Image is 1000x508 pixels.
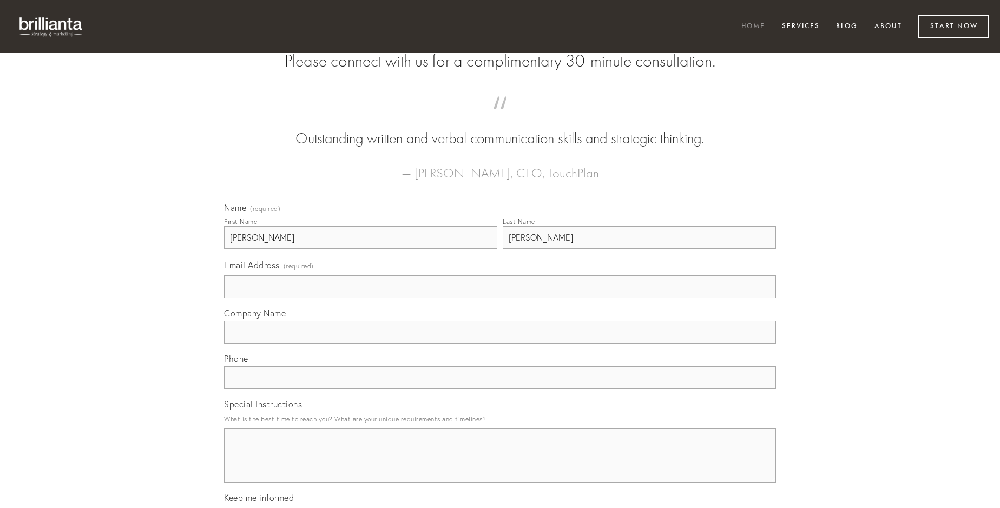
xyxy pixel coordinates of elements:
[284,259,314,273] span: (required)
[241,107,759,149] blockquote: Outstanding written and verbal communication skills and strategic thinking.
[241,149,759,184] figcaption: — [PERSON_NAME], CEO, TouchPlan
[867,18,909,36] a: About
[734,18,772,36] a: Home
[775,18,827,36] a: Services
[224,217,257,226] div: First Name
[224,412,776,426] p: What is the best time to reach you? What are your unique requirements and timelines?
[250,206,280,212] span: (required)
[224,260,280,271] span: Email Address
[503,217,535,226] div: Last Name
[224,492,294,503] span: Keep me informed
[11,11,92,42] img: brillianta - research, strategy, marketing
[829,18,865,36] a: Blog
[224,399,302,410] span: Special Instructions
[224,51,776,71] h2: Please connect with us for a complimentary 30-minute consultation.
[224,202,246,213] span: Name
[918,15,989,38] a: Start Now
[224,353,248,364] span: Phone
[241,107,759,128] span: “
[224,308,286,319] span: Company Name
